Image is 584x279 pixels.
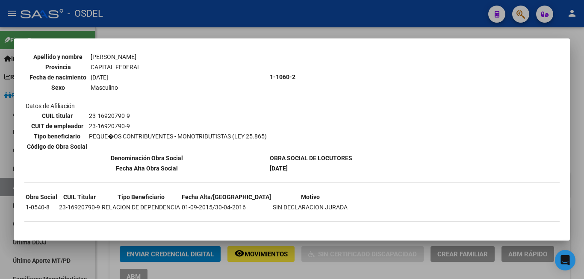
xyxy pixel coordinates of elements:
td: Datos personales Datos de Afiliación [25,1,268,153]
td: 23-16920790-9 [59,203,100,212]
th: Sexo [27,83,89,92]
th: CUIL titular [27,111,88,120]
td: PEQUE�OS CONTRIBUYENTES - MONOTRIBUTISTAS (LEY 25.865) [88,132,267,141]
th: CUIT de empleador [27,121,88,131]
th: Fecha de nacimiento [27,73,89,82]
td: CAPITAL FEDERAL [90,62,147,72]
th: Motivo [272,192,348,202]
b: [DATE] [270,165,288,172]
td: 1-0540-8 [25,203,58,212]
b: OBRA SOCIAL DE LOCUTORES [270,155,352,162]
b: 1-1060-2 [270,73,295,80]
th: Código de Obra Social [27,142,88,151]
td: SIN DECLARACION JURADA [272,203,348,212]
th: Tipo beneficiario [27,132,88,141]
td: [DATE] [90,73,147,82]
td: 23-16920790-9 [88,111,267,120]
td: RELACION DE DEPENDENCIA [101,203,180,212]
td: 23-16920790-9 [88,121,267,131]
div: Open Intercom Messenger [555,250,575,270]
th: Obra Social [25,192,58,202]
td: [PERSON_NAME] [90,52,147,62]
th: Denominación Obra Social [25,153,268,163]
th: Fecha Alta/[GEOGRAPHIC_DATA] [181,192,271,202]
th: Tipo Beneficiario [101,192,180,202]
th: Fecha Alta Obra Social [25,164,268,173]
th: CUIL Titular [59,192,100,202]
td: Masculino [90,83,147,92]
th: Apellido y nombre [27,52,89,62]
td: 01-09-2015/30-04-2016 [181,203,271,212]
th: Provincia [27,62,89,72]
